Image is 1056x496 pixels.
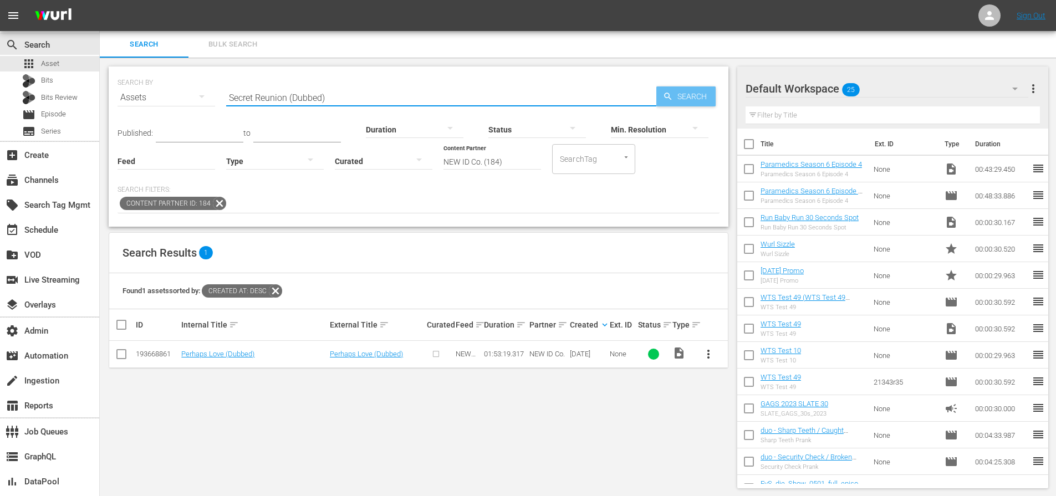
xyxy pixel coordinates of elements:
[761,437,865,444] div: Sharp Teeth Prank
[761,304,865,311] div: WTS Test 49
[484,350,526,358] div: 01:53:19.317
[761,240,795,248] a: Wurl Sizzle
[1027,75,1040,102] button: more_vert
[868,129,938,160] th: Ext. ID
[1032,454,1045,468] span: reorder
[971,342,1032,369] td: 00:00:29.963
[123,287,282,295] span: Found 1 assets sorted by:
[1032,215,1045,228] span: reorder
[869,422,940,448] td: None
[1032,268,1045,282] span: reorder
[529,318,566,331] div: Partner
[22,74,35,88] div: Bits
[761,383,801,391] div: WTS Test 49
[199,246,213,259] span: 1
[6,149,19,162] span: Create
[842,78,860,101] span: 25
[1017,11,1045,20] a: Sign Out
[6,173,19,187] span: Channels
[41,75,53,86] span: Bits
[691,320,701,330] span: sort
[869,395,940,422] td: None
[1032,481,1045,494] span: reorder
[945,322,958,335] span: Video
[456,350,481,400] span: NEW K.MOVIES_SSTV_US_W39_2025 001
[761,267,804,275] a: [DATE] Promo
[243,129,251,137] span: to
[869,315,940,342] td: None
[600,320,610,330] span: keyboard_arrow_down
[6,298,19,311] span: Overlays
[379,320,389,330] span: sort
[761,346,801,355] a: WTS Test 10
[746,73,1028,104] div: Default Workspace
[136,350,178,358] div: 193668861
[761,426,848,443] a: duo - Sharp Teeth / Caught Cheating
[761,129,868,160] th: Title
[702,347,715,361] span: more_vert
[484,318,526,331] div: Duration
[945,428,958,442] span: Episode
[761,171,862,178] div: Paramedics Season 6 Episode 4
[971,369,1032,395] td: 00:00:30.592
[945,375,958,388] span: Episode
[118,185,720,195] p: Search Filters:
[945,162,958,176] span: Video
[971,315,1032,342] td: 00:00:30.592
[761,250,795,258] div: Wurl Sizzle
[761,277,804,284] div: [DATE] Promo
[1032,242,1045,255] span: reorder
[120,197,213,210] span: Content Partner ID: 184
[761,197,865,204] div: Paramedics Season 6 Episode 4
[6,475,19,488] span: DataPool
[106,38,182,51] span: Search
[1032,162,1045,175] span: reorder
[621,152,631,162] button: Open
[761,320,801,328] a: WTS Test 49
[869,156,940,182] td: None
[869,369,940,395] td: 21343r35
[761,463,865,471] div: Security Check Prank
[869,262,940,289] td: None
[945,482,958,495] span: Episode
[761,293,850,310] a: WTS Test 49 (WTS Test 49 (00:00:00))
[672,318,692,331] div: Type
[22,91,35,104] div: Bits Review
[761,357,801,364] div: WTS Test 10
[610,320,635,329] div: Ext. ID
[971,209,1032,236] td: 00:00:30.167
[6,425,19,438] span: Job Queues
[761,373,801,381] a: WTS Test 49
[22,125,35,138] span: Series
[41,58,59,69] span: Asset
[695,341,722,367] button: more_vert
[570,318,606,331] div: Created
[1032,375,1045,388] span: reorder
[27,3,80,29] img: ans4CAIJ8jUAAAAAAAAAAAAAAAAAAAAAAAAgQb4GAAAAAAAAAAAAAAAAAAAAAAAAJMjXAAAAAAAAAAAAAAAAAAAAAAAAgAT5G...
[971,448,1032,475] td: 00:04:25.308
[41,109,66,120] span: Episode
[6,374,19,387] span: Ingestion
[1027,82,1040,95] span: more_vert
[41,92,78,103] span: Bits Review
[761,160,862,168] a: Paramedics Season 6 Episode 4
[761,213,859,222] a: Run Baby Run 30 Seconds Spot
[761,330,801,338] div: WTS Test 49
[7,9,20,22] span: menu
[1032,401,1045,415] span: reorder
[6,349,19,362] span: Automation
[6,248,19,262] span: VOD
[761,453,856,469] a: duo - Security Check / Broken Statue
[945,455,958,468] span: Episode
[330,350,403,358] a: Perhaps Love (Dubbed)
[869,182,940,209] td: None
[672,346,686,360] span: Video
[968,129,1035,160] th: Duration
[945,295,958,309] span: Episode
[181,350,254,358] a: Perhaps Love (Dubbed)
[330,318,424,331] div: External Title
[638,318,669,331] div: Status
[656,86,716,106] button: Search
[6,273,19,287] span: Live Streaming
[427,320,452,329] div: Curated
